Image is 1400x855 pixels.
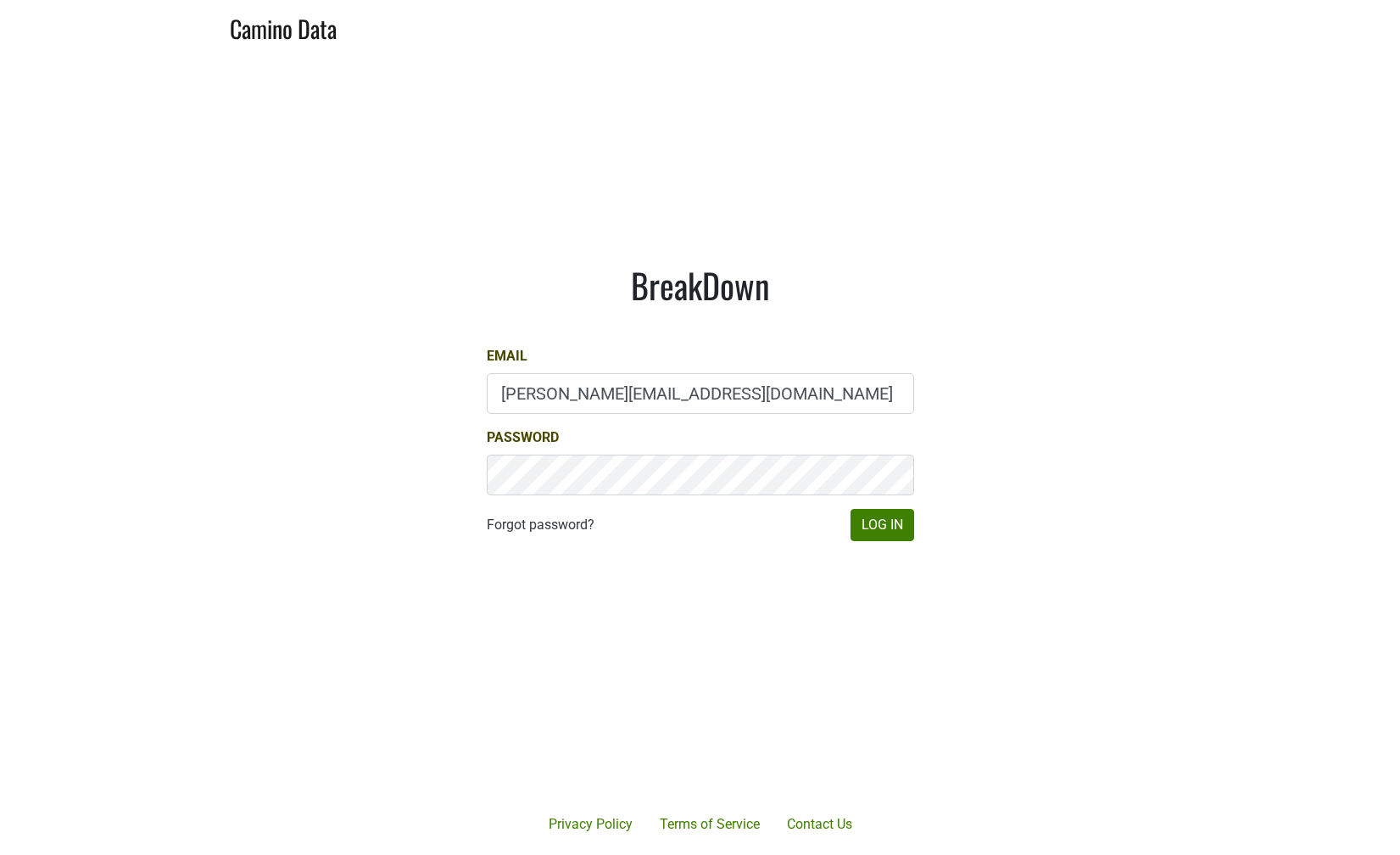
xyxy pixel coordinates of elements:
[487,265,914,305] h1: BreakDown
[230,7,337,47] a: Camino Data
[487,515,594,535] a: Forgot password?
[851,509,914,541] button: Log In
[535,807,646,841] a: Privacy Policy
[487,427,559,448] label: Password
[646,807,773,841] a: Terms of Service
[487,346,527,366] label: Email
[773,807,866,841] a: Contact Us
